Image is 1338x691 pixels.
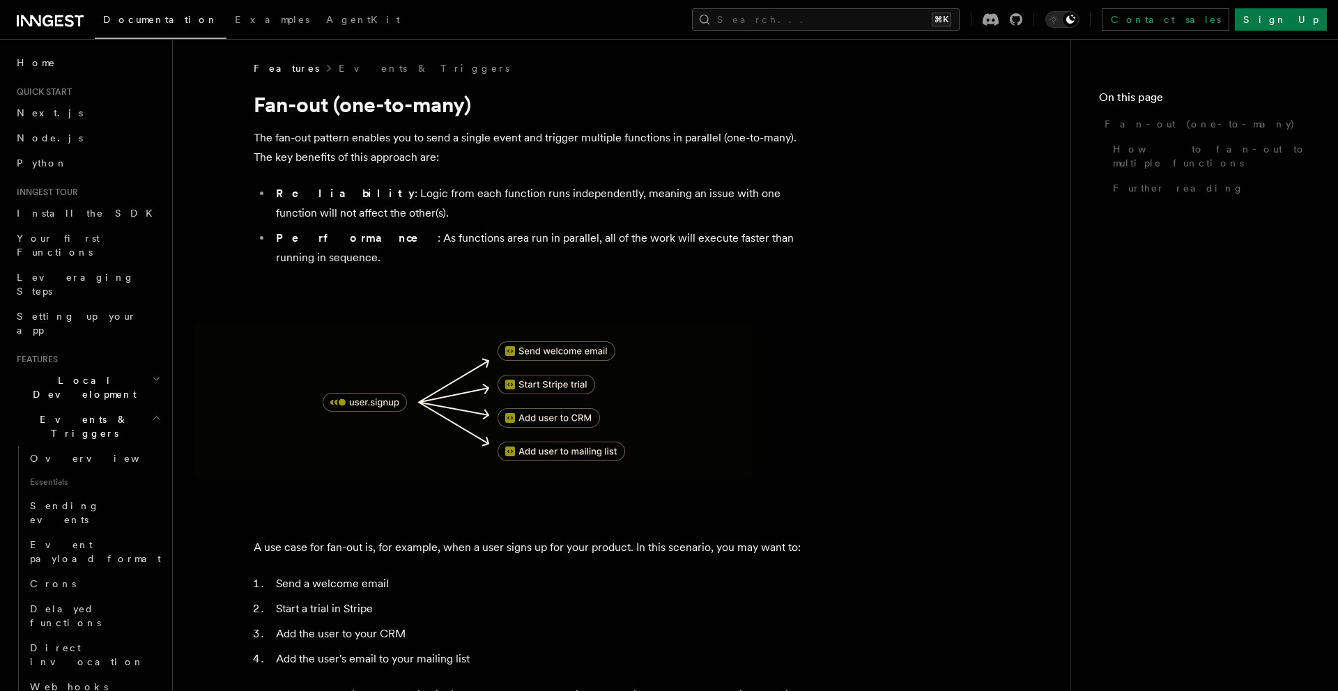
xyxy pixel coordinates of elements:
span: Features [11,354,58,365]
kbd: ⌘K [932,13,951,26]
a: Events & Triggers [339,61,509,75]
a: Home [11,50,164,75]
a: Fan-out (one-to-many) [1099,111,1310,137]
span: Crons [30,578,76,589]
span: Home [17,56,56,70]
h1: Fan-out (one-to-many) [254,92,811,117]
button: Events & Triggers [11,407,164,446]
span: Quick start [11,86,72,98]
span: Sending events [30,500,100,525]
a: Leveraging Steps [11,265,164,304]
li: : As functions area run in parallel, all of the work will execute faster than running in sequence. [272,228,811,267]
li: Send a welcome email [272,574,811,593]
li: : Logic from each function runs independently, meaning an issue with one function will not affect... [272,184,811,223]
span: Install the SDK [17,208,161,219]
p: The fan-out pattern enables you to send a single event and trigger multiple functions in parallel... [254,128,811,167]
span: Node.js [17,132,83,143]
span: Your first Functions [17,233,100,258]
li: Start a trial in Stripe [272,599,811,619]
a: Examples [226,4,318,38]
span: Overview [30,453,174,464]
a: How to fan-out to multiple functions [1107,137,1310,176]
span: Essentials [24,471,164,493]
a: Delayed functions [24,596,164,635]
span: Leveraging Steps [17,272,134,297]
span: Events & Triggers [11,412,152,440]
span: Direct invocation [30,642,144,667]
a: Sending events [24,493,164,532]
span: Further reading [1113,181,1244,195]
span: AgentKit [326,14,400,25]
a: Sign Up [1235,8,1327,31]
span: Documentation [103,14,218,25]
strong: Reliability [276,187,415,200]
a: Next.js [11,100,164,125]
button: Toggle dark mode [1045,11,1079,28]
span: Setting up your app [17,311,137,336]
a: Your first Functions [11,226,164,265]
li: Add the user to your CRM [272,624,811,644]
span: Delayed functions [30,603,101,628]
a: Node.js [11,125,164,150]
span: How to fan-out to multiple functions [1113,142,1310,170]
span: Next.js [17,107,83,118]
img: A diagram showing how to fan-out to multiple functions [195,323,753,479]
a: Setting up your app [11,304,164,343]
a: Install the SDK [11,201,164,226]
span: Inngest tour [11,187,78,198]
button: Local Development [11,368,164,407]
li: Add the user's email to your mailing list [272,649,811,669]
span: Local Development [11,373,152,401]
a: Contact sales [1102,8,1229,31]
button: Search...⌘K [692,8,960,31]
a: Event payload format [24,532,164,571]
a: AgentKit [318,4,408,38]
h4: On this page [1099,89,1310,111]
span: Features [254,61,319,75]
a: Overview [24,446,164,471]
span: Event payload format [30,539,161,564]
span: Examples [235,14,309,25]
a: Python [11,150,164,176]
span: Fan-out (one-to-many) [1105,117,1295,131]
span: Python [17,157,68,169]
a: Crons [24,571,164,596]
a: Documentation [95,4,226,39]
strong: Performance [276,231,438,244]
a: Further reading [1107,176,1310,201]
a: Direct invocation [24,635,164,674]
p: A use case for fan-out is, for example, when a user signs up for your product. In this scenario, ... [254,538,811,557]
